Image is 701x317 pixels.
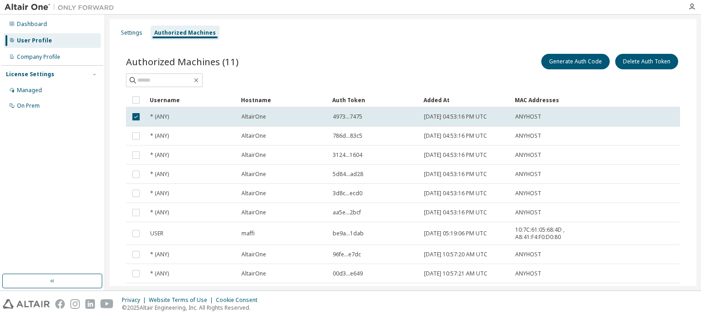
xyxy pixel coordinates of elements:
img: altair_logo.svg [3,299,50,309]
span: ANYHOST [515,190,541,197]
div: License Settings [6,71,54,78]
span: AltairOne [241,171,266,178]
img: linkedin.svg [85,299,95,309]
div: On Prem [17,102,40,109]
div: Authorized Machines [154,29,216,36]
span: aa5e...2bcf [333,209,361,216]
span: 10:7C:61:05:68:4D , A8:41:F4:F0:D0:80 [515,226,579,241]
span: [DATE] 04:53:16 PM UTC [424,113,487,120]
button: Generate Auth Code [541,54,610,69]
img: Altair One [5,3,119,12]
span: * (ANY) [150,171,169,178]
span: USER [150,230,163,237]
span: 3d8c...ecd0 [333,190,362,197]
span: 786d...83c5 [333,132,362,140]
span: [DATE] 04:53:16 PM UTC [424,132,487,140]
span: AltairOne [241,251,266,258]
span: ANYHOST [515,251,541,258]
span: Authorized Machines (11) [126,55,239,68]
span: [DATE] 05:19:06 PM UTC [424,230,487,237]
img: youtube.svg [100,299,114,309]
img: facebook.svg [55,299,65,309]
span: AltairOne [241,113,266,120]
span: be9a...1dab [333,230,364,237]
div: Dashboard [17,21,47,28]
span: 00d3...e649 [333,270,363,277]
div: MAC Addresses [515,93,580,107]
div: Privacy [122,296,149,304]
span: AltairOne [241,151,266,159]
div: Managed [17,87,42,94]
div: Username [150,93,234,107]
span: [DATE] 04:53:16 PM UTC [424,209,487,216]
span: ANYHOST [515,209,541,216]
span: 96fe...e7dc [333,251,361,258]
div: Auth Token [332,93,416,107]
span: AltairOne [241,209,266,216]
img: instagram.svg [70,299,80,309]
div: Added At [424,93,507,107]
span: maffi [241,230,255,237]
span: AltairOne [241,190,266,197]
span: [DATE] 10:57:20 AM UTC [424,251,487,258]
span: * (ANY) [150,190,169,197]
div: Hostname [241,93,325,107]
span: AltairOne [241,270,266,277]
p: © 2025 Altair Engineering, Inc. All Rights Reserved. [122,304,263,312]
span: AltairOne [241,132,266,140]
span: ANYHOST [515,270,541,277]
div: Website Terms of Use [149,296,216,304]
button: Delete Auth Token [615,54,678,69]
span: * (ANY) [150,151,169,159]
span: * (ANY) [150,113,169,120]
span: ANYHOST [515,171,541,178]
div: User Profile [17,37,52,44]
span: [DATE] 04:53:16 PM UTC [424,151,487,159]
span: [DATE] 04:53:16 PM UTC [424,190,487,197]
div: Settings [121,29,142,36]
span: * (ANY) [150,270,169,277]
div: Company Profile [17,53,60,61]
span: ANYHOST [515,151,541,159]
span: ANYHOST [515,132,541,140]
span: [DATE] 04:53:16 PM UTC [424,171,487,178]
span: [DATE] 10:57:21 AM UTC [424,270,487,277]
span: 4973...7475 [333,113,362,120]
div: Cookie Consent [216,296,263,304]
span: 5d84...ad28 [333,171,363,178]
span: ANYHOST [515,113,541,120]
span: * (ANY) [150,132,169,140]
span: 3124...1604 [333,151,362,159]
span: * (ANY) [150,209,169,216]
span: * (ANY) [150,251,169,258]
